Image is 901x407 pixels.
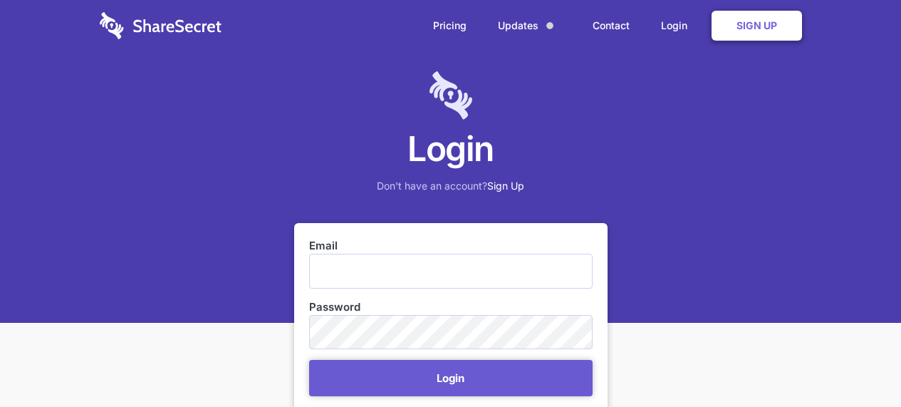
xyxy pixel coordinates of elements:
label: Password [309,299,593,315]
a: Sign Up [712,11,802,41]
a: Login [647,4,709,48]
label: Email [309,238,593,254]
a: Pricing [419,4,481,48]
img: logo-wordmark-white-trans-d4663122ce5f474addd5e946df7df03e33cb6a1c49d2221995e7729f52c070b2.svg [100,12,222,39]
a: Contact [578,4,644,48]
a: Sign Up [487,180,524,192]
img: logo-lt-purple-60x68@2x-c671a683ea72a1d466fb5d642181eefbee81c4e10ba9aed56c8e1d7e762e8086.png [429,71,472,120]
button: Login [309,360,593,396]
